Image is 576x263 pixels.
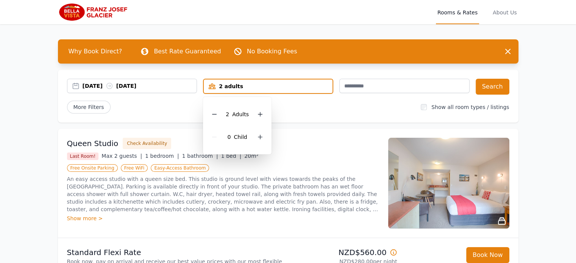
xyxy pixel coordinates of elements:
span: Max 2 guests | [101,153,142,159]
span: 1 bedroom | [145,153,179,159]
span: Child [234,134,247,140]
p: An easy access studio with a queen size bed. This studio is ground level with views towards the p... [67,175,379,213]
button: Search [476,79,509,95]
span: 1 bed | [221,153,241,159]
button: Check Availability [123,138,171,149]
span: Free WiFi [121,164,148,172]
span: 1 bathroom | [182,153,218,159]
p: NZD$560.00 [291,247,397,258]
p: Standard Flexi Rate [67,247,285,258]
div: Show more > [67,215,379,222]
span: Easy-Access Bathroom [151,164,209,172]
span: Last Room! [67,153,99,160]
img: Bella Vista Franz Josef Glacier [58,3,131,21]
h3: Queen Studio [67,138,119,149]
div: [DATE] [DATE] [83,82,197,90]
span: Free Onsite Parking [67,164,118,172]
span: Adult s [232,111,249,117]
p: Best Rate Guaranteed [154,47,221,56]
span: More Filters [67,101,111,114]
span: 0 [227,134,231,140]
span: Why Book Direct? [62,44,128,59]
div: 2 adults [204,82,332,90]
span: 2 [226,111,229,117]
label: Show all room types / listings [431,104,509,110]
span: 20m² [244,153,258,159]
button: Book Now [466,247,509,263]
p: No Booking Fees [247,47,297,56]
